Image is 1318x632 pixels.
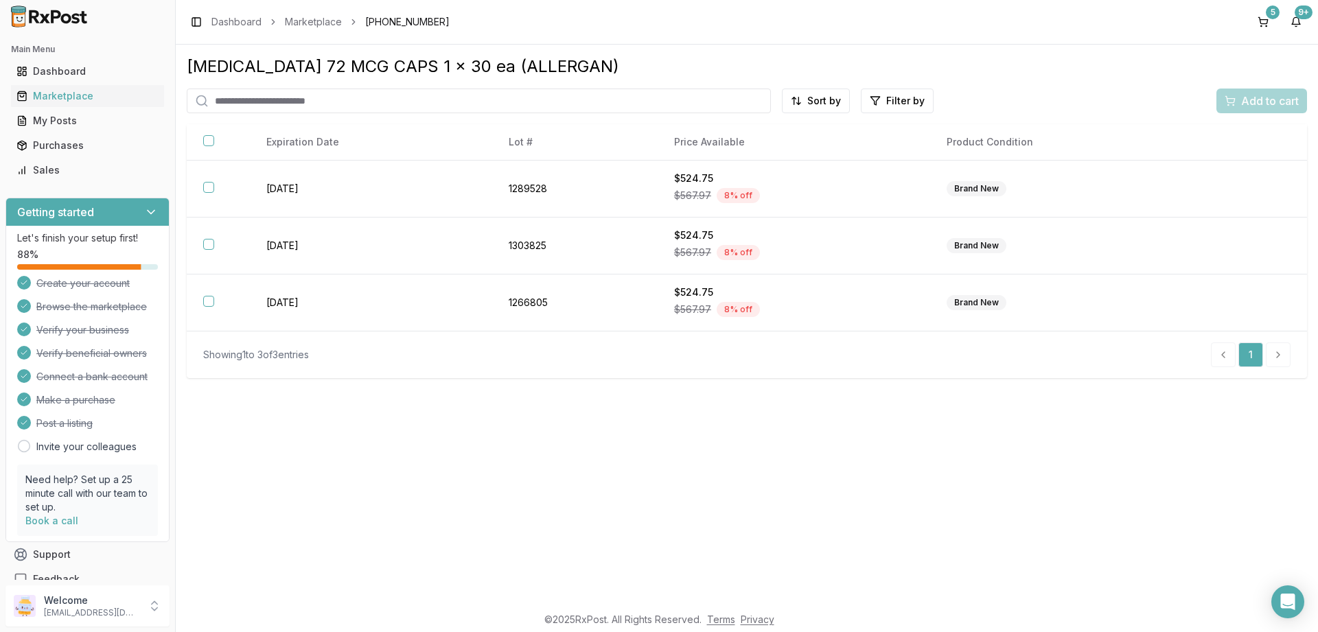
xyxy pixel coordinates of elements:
[36,347,147,360] span: Verify beneficial owners
[658,124,930,161] th: Price Available
[886,94,925,108] span: Filter by
[250,161,492,218] td: [DATE]
[717,245,760,260] div: 8 % off
[25,515,78,526] a: Book a call
[16,65,159,78] div: Dashboard
[203,348,309,362] div: Showing 1 to 3 of 3 entries
[674,172,914,185] div: $524.75
[11,108,164,133] a: My Posts
[492,124,658,161] th: Lot #
[674,285,914,299] div: $524.75
[16,139,159,152] div: Purchases
[16,163,159,177] div: Sales
[1266,5,1280,19] div: 5
[717,188,760,203] div: 8 % off
[11,158,164,183] a: Sales
[1252,11,1274,33] button: 5
[674,189,711,202] span: $567.97
[5,110,170,132] button: My Posts
[674,246,711,259] span: $567.97
[17,231,158,245] p: Let's finish your setup first!
[5,542,170,567] button: Support
[492,161,658,218] td: 1289528
[44,607,139,618] p: [EMAIL_ADDRESS][DOMAIN_NAME]
[1295,5,1313,19] div: 9+
[44,594,139,607] p: Welcome
[11,84,164,108] a: Marketplace
[33,572,80,586] span: Feedback
[492,218,658,274] td: 1303825
[674,229,914,242] div: $524.75
[365,15,450,29] span: [PHONE_NUMBER]
[17,204,94,220] h3: Getting started
[211,15,262,29] a: Dashboard
[36,370,148,384] span: Connect a bank account
[930,124,1204,161] th: Product Condition
[211,15,450,29] nav: breadcrumb
[5,60,170,82] button: Dashboard
[1238,342,1263,367] a: 1
[36,300,147,314] span: Browse the marketplace
[250,124,492,161] th: Expiration Date
[11,133,164,158] a: Purchases
[5,85,170,107] button: Marketplace
[36,417,93,430] span: Post a listing
[947,181,1006,196] div: Brand New
[674,303,711,316] span: $567.97
[5,159,170,181] button: Sales
[250,218,492,274] td: [DATE]
[11,59,164,84] a: Dashboard
[11,44,164,55] h2: Main Menu
[187,56,1307,78] div: [MEDICAL_DATA] 72 MCG CAPS 1 x 30 ea (ALLERGAN)
[1271,585,1304,618] div: Open Intercom Messenger
[250,274,492,331] td: [DATE]
[1285,11,1307,33] button: 9+
[947,295,1006,310] div: Brand New
[16,89,159,103] div: Marketplace
[36,440,137,454] a: Invite your colleagues
[17,248,38,261] span: 88 %
[807,94,841,108] span: Sort by
[14,595,36,617] img: User avatar
[25,473,150,514] p: Need help? Set up a 25 minute call with our team to set up.
[717,302,760,317] div: 8 % off
[861,89,934,113] button: Filter by
[36,393,115,407] span: Make a purchase
[5,5,93,27] img: RxPost Logo
[492,274,658,331] td: 1266805
[5,567,170,592] button: Feedback
[5,134,170,156] button: Purchases
[36,323,129,337] span: Verify your business
[1211,342,1291,367] nav: pagination
[285,15,342,29] a: Marketplace
[782,89,850,113] button: Sort by
[36,277,130,290] span: Create your account
[947,238,1006,253] div: Brand New
[707,613,735,625] a: Terms
[16,114,159,128] div: My Posts
[741,613,774,625] a: Privacy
